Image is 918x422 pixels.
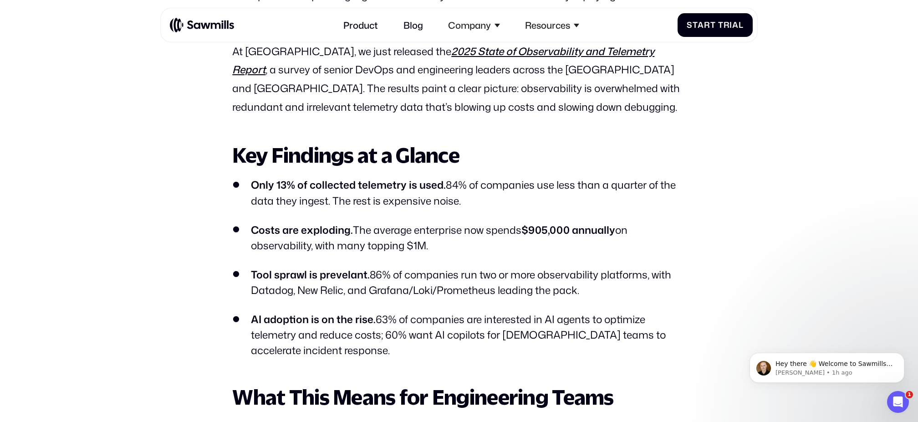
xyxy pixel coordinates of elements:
[232,143,459,167] strong: Key Findings at a Glance
[698,20,704,30] span: a
[232,222,685,253] li: The average enterprise now spends on observability, with many topping $1M.
[397,13,430,37] a: Blog
[251,267,370,282] strong: Tool sprawl is prevelant.
[518,13,586,37] div: Resources
[448,20,491,31] div: Company
[251,222,353,237] strong: Costs are exploding.
[441,13,507,37] div: Company
[232,385,613,409] strong: What This Means for Engineering Teams
[232,311,685,358] li: 63% of companies are interested in AI agents to optimize telemetry and reduce costs; 60% want AI ...
[251,312,376,326] strong: AI adoption is on the rise.
[525,20,570,31] div: Resources
[521,222,615,237] strong: $905,000 annually
[729,20,732,30] span: i
[732,20,739,30] span: a
[739,20,744,30] span: l
[693,20,698,30] span: t
[232,42,685,116] p: At [GEOGRAPHIC_DATA], we just released the , a survey of senior DevOps and engineering leaders ac...
[337,13,385,37] a: Product
[251,177,446,192] strong: Only 13% of collected telemetry is used.
[724,20,730,30] span: r
[232,177,685,208] li: 84% of companies use less than a quarter of the data they ingest. The rest is expensive noise.
[736,334,918,397] iframe: Intercom notifications message
[718,20,724,30] span: T
[710,20,716,30] span: t
[687,20,693,30] span: S
[887,391,909,413] iframe: Intercom live chat
[906,391,913,398] span: 1
[678,13,753,36] a: StartTrial
[704,20,710,30] span: r
[232,267,685,298] li: 86% of companies run two or more observability platforms, with Datadog, New Relic, and Grafana/Lo...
